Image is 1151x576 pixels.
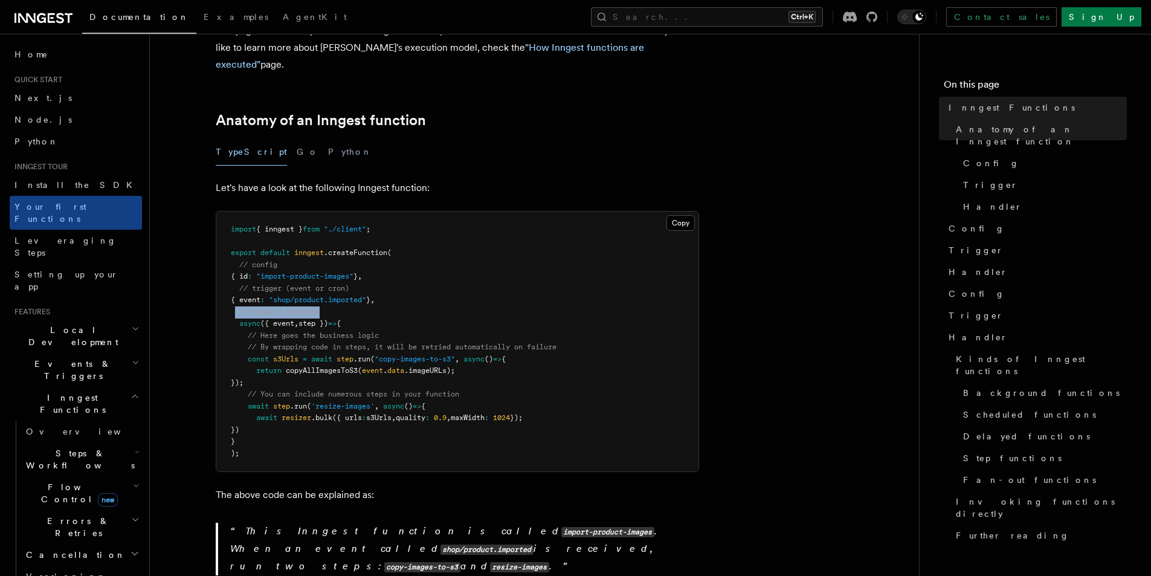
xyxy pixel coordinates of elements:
[21,421,142,442] a: Overview
[387,248,392,257] span: (
[276,4,354,33] a: AgentKit
[396,413,425,422] span: quality
[298,319,328,328] span: step })
[375,355,455,363] span: "copy-images-to-s3"
[239,284,349,293] span: // trigger (event or cron)
[951,348,1127,382] a: Kinds of Inngest functions
[10,230,142,264] a: Leveraging Steps
[366,225,370,233] span: ;
[21,515,131,539] span: Errors & Retries
[15,137,59,146] span: Python
[21,510,142,544] button: Errors & Retries
[231,248,256,257] span: export
[421,402,425,410] span: {
[290,402,307,410] span: .run
[303,225,320,233] span: from
[944,261,1127,283] a: Handler
[501,355,506,363] span: {
[949,266,1008,278] span: Handler
[10,307,50,317] span: Features
[949,244,1004,256] span: Trigger
[956,353,1127,377] span: Kinds of Inngest functions
[440,545,534,555] code: shop/product.imported
[231,225,256,233] span: import
[15,180,140,190] span: Install the SDK
[358,366,362,375] span: (
[216,180,699,196] p: Let's have a look at the following Inngest function:
[944,283,1127,305] a: Config
[958,174,1127,196] a: Trigger
[404,402,413,410] span: ()
[10,264,142,297] a: Setting up your app
[328,319,337,328] span: =>
[231,272,248,280] span: { id
[1062,7,1141,27] a: Sign Up
[10,44,142,65] a: Home
[248,355,269,363] span: const
[949,288,1005,300] span: Config
[963,157,1019,169] span: Config
[958,447,1127,469] a: Step functions
[230,523,699,575] p: This Inngest function is called . When an event called is received, run two steps: and .
[273,402,290,410] span: step
[324,225,366,233] span: "./client"
[404,366,455,375] span: .imageURLs);
[944,97,1127,118] a: Inngest Functions
[375,402,379,410] span: ,
[269,296,366,304] span: "shop/product.imported"
[383,366,387,375] span: .
[944,239,1127,261] a: Trigger
[15,115,72,125] span: Node.js
[282,413,311,422] span: resizer
[958,382,1127,404] a: Background functions
[384,562,460,572] code: copy-images-to-s3
[561,527,654,537] code: import-product-images
[248,390,459,398] span: // You can include numerous steps in your function
[951,525,1127,546] a: Further reading
[963,201,1022,213] span: Handler
[897,10,926,24] button: Toggle dark mode
[216,487,699,503] p: The above code can be explained as:
[451,413,485,422] span: maxWidth
[337,319,341,328] span: {
[248,343,556,351] span: // By wrapping code in steps, it will be retried automatically on failure
[463,355,485,363] span: async
[949,331,1008,343] span: Handler
[963,430,1090,442] span: Delayed functions
[297,138,318,166] button: Go
[963,179,1018,191] span: Trigger
[10,109,142,131] a: Node.js
[447,413,451,422] span: ,
[21,447,135,471] span: Steps & Workflows
[353,272,358,280] span: }
[963,452,1062,464] span: Step functions
[328,138,372,166] button: Python
[956,496,1127,520] span: Invoking functions directly
[216,138,287,166] button: TypeScript
[362,413,366,422] span: :
[89,12,189,22] span: Documentation
[963,474,1096,486] span: Fan-out functions
[353,355,370,363] span: .run
[958,196,1127,218] a: Handler
[248,331,379,340] span: // Here goes the business logic
[788,11,816,23] kbd: Ctrl+K
[239,308,320,316] span: // handler function
[370,296,375,304] span: ,
[303,355,307,363] span: =
[362,366,383,375] span: event
[332,413,362,422] span: ({ urls
[666,215,695,231] button: Copy
[370,355,375,363] span: (
[591,7,823,27] button: Search...Ctrl+K
[10,131,142,152] a: Python
[15,93,72,103] span: Next.js
[951,118,1127,152] a: Anatomy of an Inngest function
[358,272,362,280] span: ,
[366,413,392,422] span: s3Urls
[958,469,1127,491] a: Fan-out functions
[248,402,269,410] span: await
[963,387,1120,399] span: Background functions
[196,4,276,33] a: Examples
[216,22,699,73] p: This page covers components of an Inngest function, as well as introduces different kinds of func...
